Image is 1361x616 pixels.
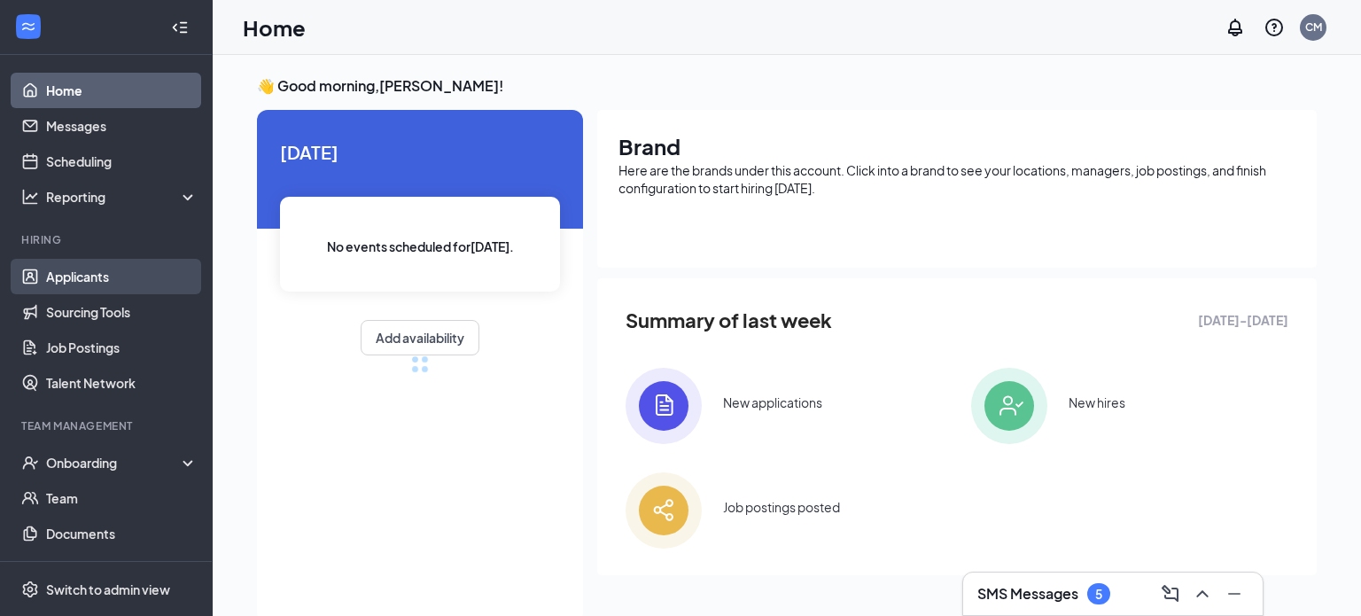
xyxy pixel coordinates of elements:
[46,259,198,294] a: Applicants
[1095,587,1102,602] div: 5
[171,19,189,36] svg: Collapse
[280,138,560,166] span: [DATE]
[1264,17,1285,38] svg: QuestionInfo
[46,108,198,144] a: Messages
[46,480,198,516] a: Team
[1225,17,1246,38] svg: Notifications
[46,516,198,551] a: Documents
[21,418,194,433] div: Team Management
[257,76,1317,96] h3: 👋 Good morning, [PERSON_NAME] !
[46,330,198,365] a: Job Postings
[46,551,198,587] a: SurveysCrown
[1220,580,1248,608] button: Minimize
[1188,580,1217,608] button: ChevronUp
[19,18,37,35] svg: WorkstreamLogo
[46,188,198,206] div: Reporting
[618,131,1295,161] h1: Brand
[723,394,822,411] div: New applications
[723,498,840,516] div: Job postings posted
[626,305,832,336] span: Summary of last week
[21,232,194,247] div: Hiring
[21,581,39,598] svg: Settings
[618,161,1295,197] div: Here are the brands under this account. Click into a brand to see your locations, managers, job p...
[626,368,702,444] img: icon
[626,472,702,549] img: icon
[1198,310,1288,330] span: [DATE] - [DATE]
[46,294,198,330] a: Sourcing Tools
[46,454,183,472] div: Onboarding
[21,454,39,472] svg: UserCheck
[1192,583,1213,604] svg: ChevronUp
[1160,583,1181,604] svg: ComposeMessage
[411,355,429,373] div: loading meetings...
[46,144,198,179] a: Scheduling
[243,12,306,43] h1: Home
[46,73,198,108] a: Home
[361,320,479,355] button: Add availability
[1224,583,1245,604] svg: Minimize
[1305,19,1322,35] div: CM
[46,581,170,598] div: Switch to admin view
[327,237,514,256] span: No events scheduled for [DATE] .
[21,188,39,206] svg: Analysis
[971,368,1047,444] img: icon
[977,584,1078,604] h3: SMS Messages
[1069,394,1125,411] div: New hires
[46,365,198,401] a: Talent Network
[1156,580,1185,608] button: ComposeMessage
